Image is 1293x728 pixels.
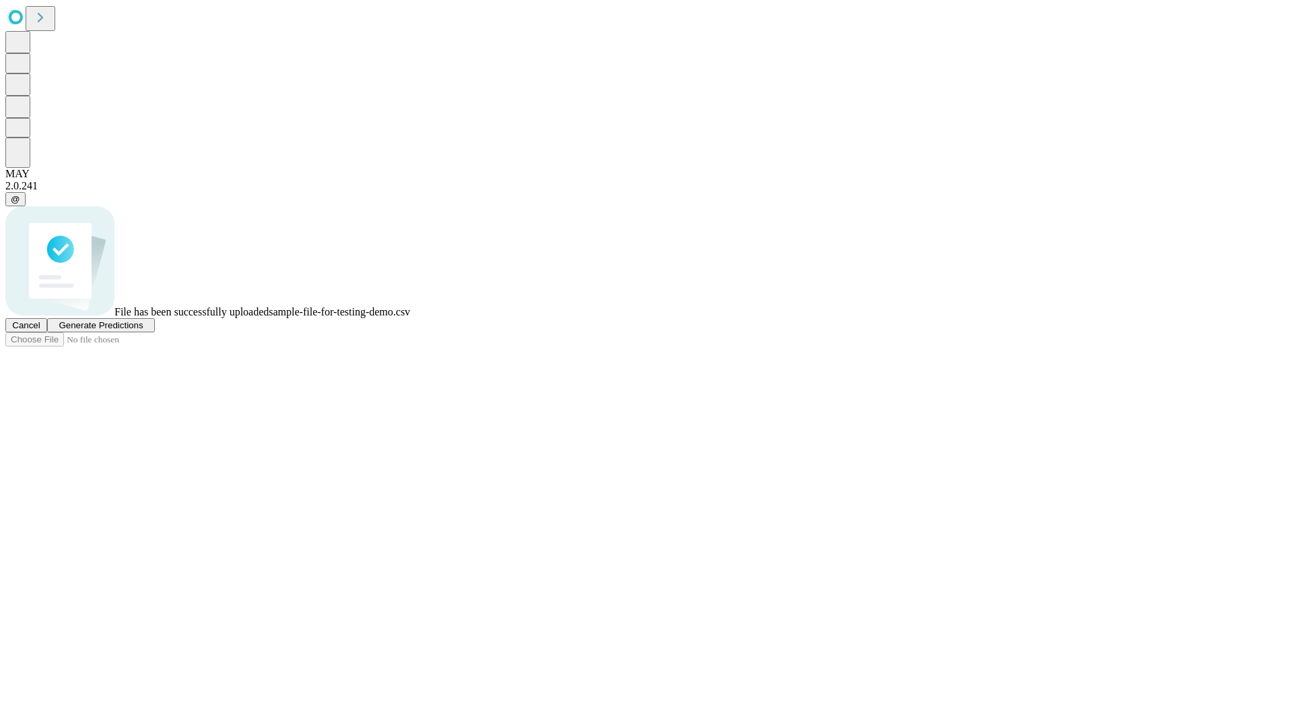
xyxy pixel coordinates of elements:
span: @ [11,194,20,204]
div: MAY [5,168,1288,180]
span: File has been successfully uploaded [114,306,269,317]
span: Generate Predictions [59,320,143,330]
span: Cancel [12,320,40,330]
button: Generate Predictions [47,318,155,332]
button: Cancel [5,318,47,332]
span: sample-file-for-testing-demo.csv [269,306,410,317]
button: @ [5,192,26,206]
div: 2.0.241 [5,180,1288,192]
